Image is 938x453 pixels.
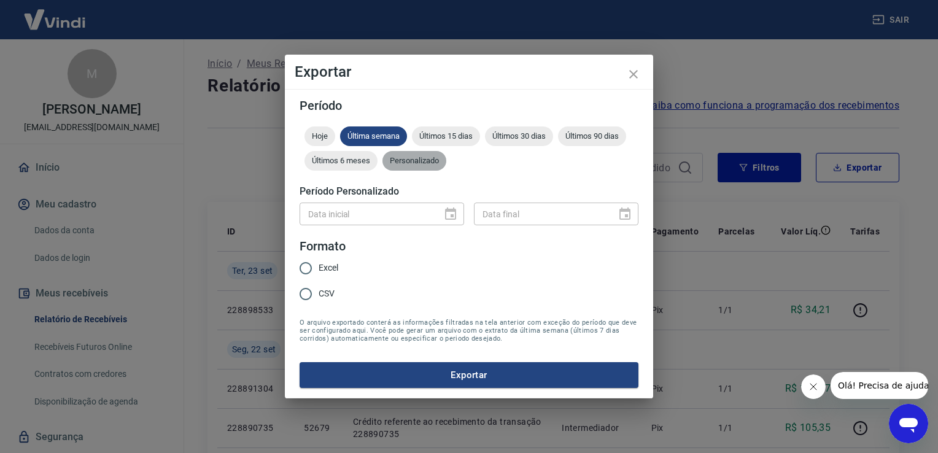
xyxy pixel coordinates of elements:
h5: Período [300,99,638,112]
div: Últimos 90 dias [558,126,626,146]
iframe: Botão para abrir a janela de mensagens [889,404,928,443]
input: DD/MM/YYYY [474,203,608,225]
legend: Formato [300,238,346,255]
h5: Período Personalizado [300,185,638,198]
span: Últimos 15 dias [412,131,480,141]
div: Últimos 15 dias [412,126,480,146]
iframe: Mensagem da empresa [831,372,928,399]
input: DD/MM/YYYY [300,203,433,225]
span: CSV [319,287,335,300]
span: Hoje [304,131,335,141]
div: Últimos 30 dias [485,126,553,146]
span: Últimos 30 dias [485,131,553,141]
div: Última semana [340,126,407,146]
span: Últimos 90 dias [558,131,626,141]
span: O arquivo exportado conterá as informações filtradas na tela anterior com exceção do período que ... [300,319,638,343]
button: close [619,60,648,89]
span: Última semana [340,131,407,141]
iframe: Fechar mensagem [801,374,826,399]
div: Personalizado [382,151,446,171]
button: Exportar [300,362,638,388]
span: Olá! Precisa de ajuda? [7,9,103,18]
h4: Exportar [295,64,643,79]
span: Excel [319,261,338,274]
span: Últimos 6 meses [304,156,378,165]
div: Hoje [304,126,335,146]
span: Personalizado [382,156,446,165]
div: Últimos 6 meses [304,151,378,171]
